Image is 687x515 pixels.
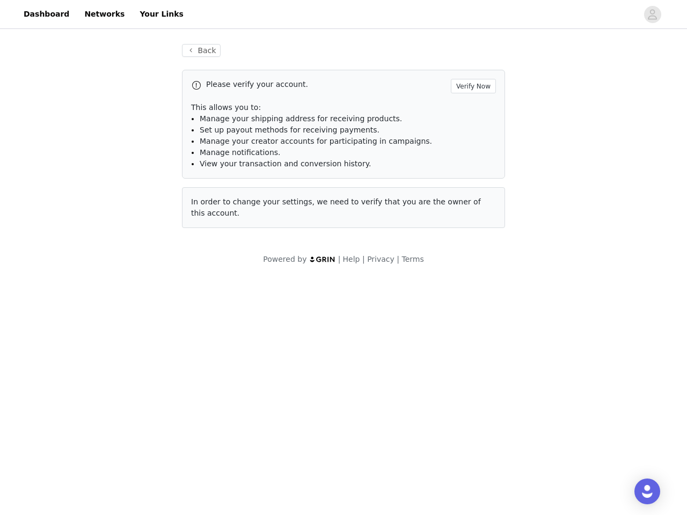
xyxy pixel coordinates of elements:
[191,197,481,217] span: In order to change your settings, we need to verify that you are the owner of this account.
[309,256,336,263] img: logo
[362,255,365,263] span: |
[343,255,360,263] a: Help
[401,255,423,263] a: Terms
[451,79,496,93] button: Verify Now
[397,255,399,263] span: |
[17,2,76,26] a: Dashboard
[200,126,379,134] span: Set up payout methods for receiving payments.
[206,79,447,90] p: Please verify your account.
[647,6,657,23] div: avatar
[200,114,402,123] span: Manage your shipping address for receiving products.
[200,137,432,145] span: Manage your creator accounts for participating in campaigns.
[367,255,394,263] a: Privacy
[191,102,496,113] p: This allows you to:
[78,2,131,26] a: Networks
[263,255,306,263] span: Powered by
[133,2,190,26] a: Your Links
[338,255,341,263] span: |
[200,159,371,168] span: View your transaction and conversion history.
[634,479,660,504] div: Open Intercom Messenger
[182,44,221,57] button: Back
[200,148,281,157] span: Manage notifications.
